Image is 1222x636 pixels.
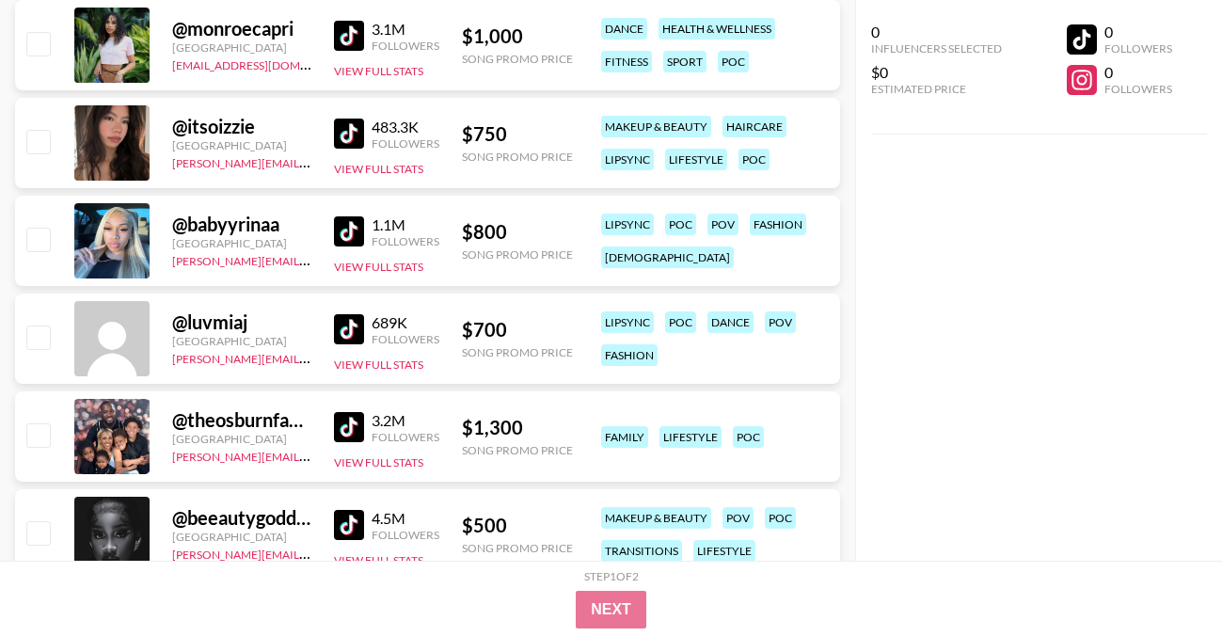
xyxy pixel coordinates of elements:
[462,514,573,537] div: $ 500
[372,215,439,234] div: 1.1M
[172,213,311,236] div: @ babyyrinaa
[601,507,711,529] div: makeup & beauty
[601,540,682,562] div: transitions
[601,246,734,268] div: [DEMOGRAPHIC_DATA]
[765,507,796,529] div: poc
[659,426,722,448] div: lifestyle
[693,540,755,562] div: lifestyle
[372,332,439,346] div: Followers
[172,115,311,138] div: @ itsoizzie
[372,20,439,39] div: 3.1M
[172,506,311,530] div: @ beeautygoddess
[372,39,439,53] div: Followers
[871,23,1002,41] div: 0
[601,116,711,137] div: makeup & beauty
[601,18,647,40] div: dance
[372,136,439,151] div: Followers
[334,412,364,442] img: TikTok
[601,344,658,366] div: fashion
[707,214,738,235] div: pov
[334,455,423,469] button: View Full Stats
[733,426,764,448] div: poc
[1128,542,1199,613] iframe: Drift Widget Chat Controller
[172,55,361,72] a: [EMAIL_ADDRESS][DOMAIN_NAME]
[334,314,364,344] img: TikTok
[334,21,364,51] img: TikTok
[372,430,439,444] div: Followers
[462,150,573,164] div: Song Promo Price
[372,509,439,528] div: 4.5M
[722,116,786,137] div: haircare
[462,345,573,359] div: Song Promo Price
[172,236,311,250] div: [GEOGRAPHIC_DATA]
[372,313,439,332] div: 689K
[462,247,573,262] div: Song Promo Price
[1104,63,1172,82] div: 0
[665,214,696,235] div: poc
[663,51,706,72] div: sport
[665,149,727,170] div: lifestyle
[334,510,364,540] img: TikTok
[172,408,311,432] div: @ theosburnfamily
[765,311,796,333] div: pov
[722,507,754,529] div: pov
[750,214,806,235] div: fashion
[462,541,573,555] div: Song Promo Price
[871,82,1002,96] div: Estimated Price
[462,52,573,66] div: Song Promo Price
[172,334,311,348] div: [GEOGRAPHIC_DATA]
[172,17,311,40] div: @ monroecapri
[871,41,1002,56] div: Influencers Selected
[172,544,451,562] a: [PERSON_NAME][EMAIL_ADDRESS][DOMAIN_NAME]
[372,234,439,248] div: Followers
[334,216,364,246] img: TikTok
[372,528,439,542] div: Followers
[172,348,451,366] a: [PERSON_NAME][EMAIL_ADDRESS][DOMAIN_NAME]
[462,443,573,457] div: Song Promo Price
[601,51,652,72] div: fitness
[584,569,639,583] div: Step 1 of 2
[172,310,311,334] div: @ luvmiaj
[334,358,423,372] button: View Full Stats
[738,149,770,170] div: poc
[1104,82,1172,96] div: Followers
[372,411,439,430] div: 3.2M
[871,63,1002,82] div: $0
[462,220,573,244] div: $ 800
[334,553,423,567] button: View Full Stats
[576,591,646,628] button: Next
[462,416,573,439] div: $ 1,300
[172,152,451,170] a: [PERSON_NAME][EMAIL_ADDRESS][DOMAIN_NAME]
[462,318,573,342] div: $ 700
[172,138,311,152] div: [GEOGRAPHIC_DATA]
[172,530,311,544] div: [GEOGRAPHIC_DATA]
[601,149,654,170] div: lipsync
[601,311,654,333] div: lipsync
[659,18,775,40] div: health & wellness
[718,51,749,72] div: poc
[1104,41,1172,56] div: Followers
[334,162,423,176] button: View Full Stats
[601,426,648,448] div: family
[707,311,754,333] div: dance
[172,432,311,446] div: [GEOGRAPHIC_DATA]
[334,260,423,274] button: View Full Stats
[172,40,311,55] div: [GEOGRAPHIC_DATA]
[601,214,654,235] div: lipsync
[462,24,573,48] div: $ 1,000
[334,119,364,149] img: TikTok
[172,446,451,464] a: [PERSON_NAME][EMAIL_ADDRESS][DOMAIN_NAME]
[172,250,451,268] a: [PERSON_NAME][EMAIL_ADDRESS][DOMAIN_NAME]
[1104,23,1172,41] div: 0
[334,64,423,78] button: View Full Stats
[462,122,573,146] div: $ 750
[372,118,439,136] div: 483.3K
[665,311,696,333] div: poc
